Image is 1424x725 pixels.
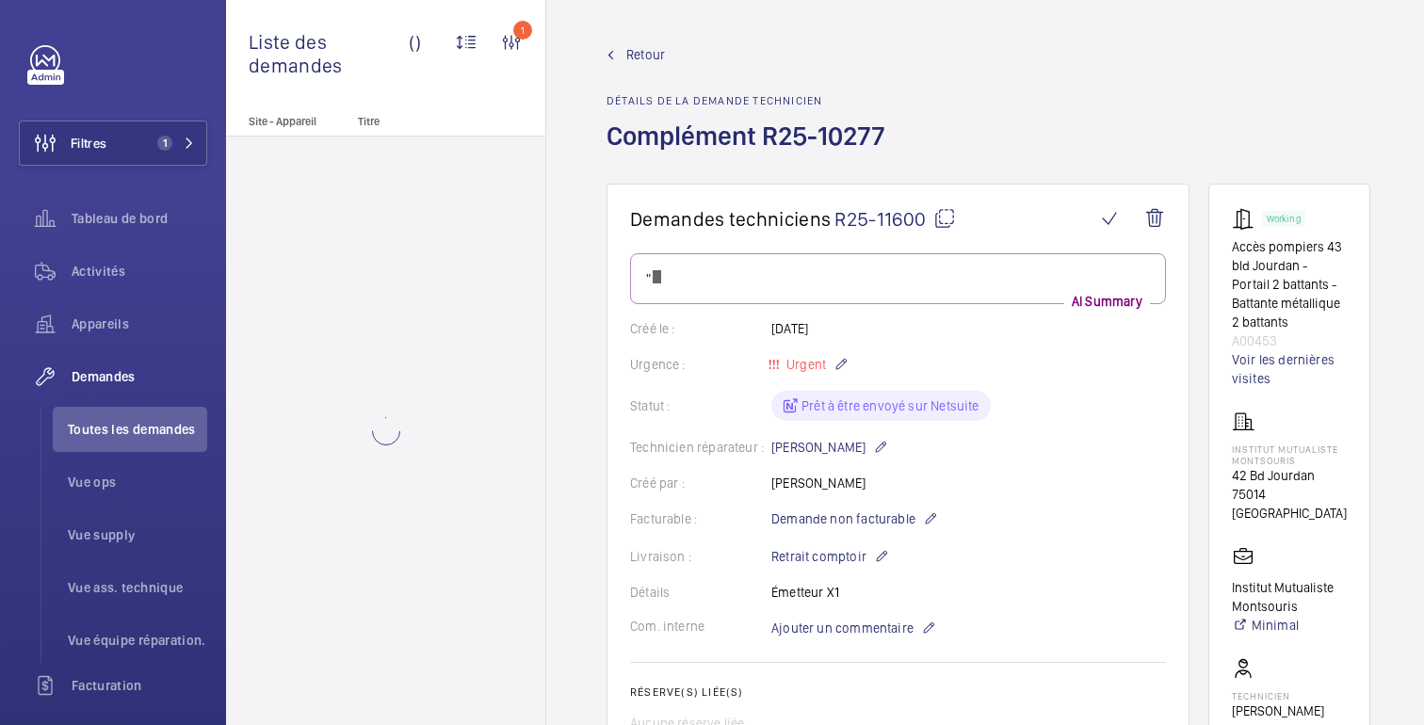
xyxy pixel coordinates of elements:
[1232,237,1347,331] p: Accès pompiers 43 bld Jourdan - Portail 2 battants - Battante métallique 2 battants
[607,119,897,184] h1: Complément R25-10277
[771,619,914,637] span: Ajouter un commentaire
[72,211,168,226] font: Tableau de bord
[1232,701,1324,720] p: [PERSON_NAME]
[1232,331,1347,350] p: A00453
[1232,443,1347,466] p: Institut Mutualiste Montsouris
[68,527,136,542] font: Vue supply
[630,685,1166,699] h2: Réserve(s) liée(s)
[358,115,482,128] p: Titre
[1232,578,1347,616] p: Institut Mutualiste Montsouris
[72,264,125,279] font: Activités
[1232,350,1347,388] a: Voir les dernières visites
[68,475,116,490] font: Vue ops
[68,422,196,437] font: Toutes les demandes
[1232,466,1347,485] p: 42 Bd Jourdan
[72,369,136,384] font: Demandes
[771,436,888,459] p: [PERSON_NAME]
[1232,207,1262,230] img: automatic_door.svg
[626,45,665,64] span: Retour
[19,121,207,166] button: Filtres1
[72,678,142,693] font: Facturation
[163,137,168,150] font: 1
[71,136,106,151] font: Filtres
[72,316,129,331] font: Appareils
[226,115,350,128] p: Site - Appareil
[607,94,897,107] h2: Détails de la demande technicien
[834,207,956,231] span: R25-11600
[771,545,889,568] p: Retrait comptoir
[771,509,915,528] span: Demande non facturable
[68,580,183,595] font: Vue ass. technique
[1267,216,1301,222] p: Working
[1064,292,1150,311] p: AI Summary
[630,207,831,231] span: Demandes techniciens
[249,30,409,77] span: Liste des demandes
[1232,485,1347,523] p: 75014 [GEOGRAPHIC_DATA]
[68,633,206,648] font: Vue équipe réparation.
[1232,690,1324,701] p: Technicien
[1232,616,1347,635] a: Minimal
[646,271,651,286] font: "
[783,357,826,372] span: Urgent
